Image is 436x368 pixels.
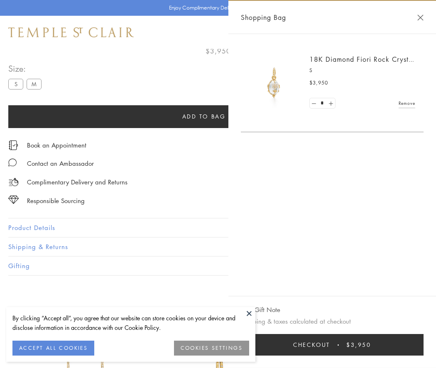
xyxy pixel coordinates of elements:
span: $3,950 [309,79,328,87]
p: Complimentary Delivery and Returns [27,177,127,187]
a: Remove [399,99,415,108]
button: Gifting [8,257,428,275]
a: Book an Appointment [27,140,86,150]
div: By clicking “Accept all”, you agree that our website can store cookies on your device and disclos... [12,313,249,332]
p: Enjoy Complimentary Delivery & Returns [169,4,263,12]
label: M [27,79,42,89]
p: S [309,66,415,75]
span: Size: [8,62,45,75]
label: S [8,79,23,89]
button: Add to bag [8,105,399,128]
div: Responsible Sourcing [27,196,85,206]
img: icon_sourcing.svg [8,196,19,204]
img: P51889-E11FIORI [249,58,299,108]
div: Contact an Ambassador [27,158,94,169]
button: Shipping & Returns [8,237,428,256]
h3: You May Also Like [21,305,415,318]
img: icon_delivery.svg [8,177,19,187]
span: Shopping Bag [241,12,286,23]
img: icon_appointment.svg [8,140,18,150]
a: Set quantity to 0 [310,98,318,109]
button: Product Details [8,218,428,237]
a: Set quantity to 2 [326,98,335,109]
span: Checkout [293,340,330,349]
img: Temple St. Clair [8,27,134,37]
button: ACCEPT ALL COOKIES [12,341,94,356]
img: MessageIcon-01_2.svg [8,158,17,167]
span: $3,950 [346,340,371,349]
span: Add to bag [182,112,226,121]
button: Add Gift Note [241,305,280,315]
button: Checkout $3,950 [241,334,424,356]
p: Shipping & taxes calculated at checkout [241,316,424,327]
button: COOKIES SETTINGS [174,341,249,356]
span: $3,950 [206,46,231,56]
button: Close Shopping Bag [417,15,424,21]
